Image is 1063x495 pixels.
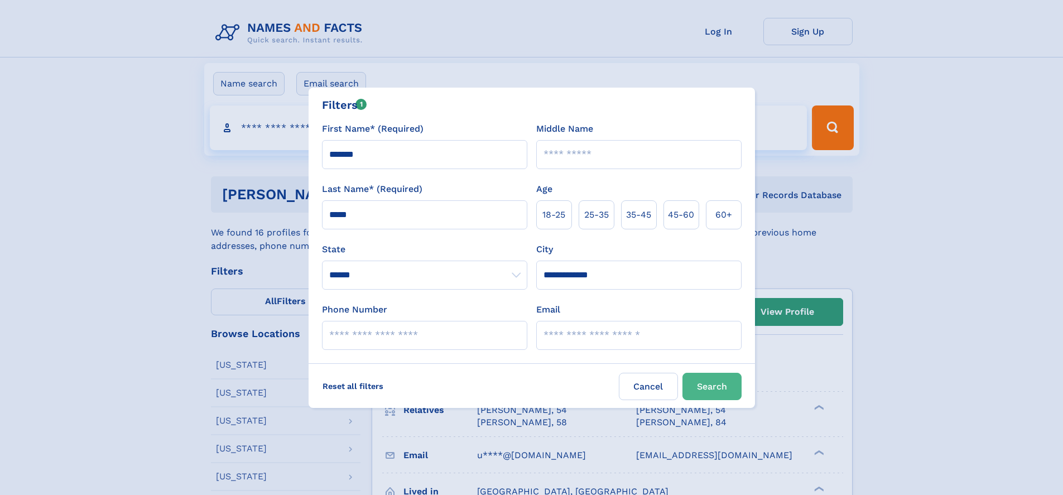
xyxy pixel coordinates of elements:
span: 45‑60 [668,208,694,222]
label: State [322,243,527,256]
span: 25‑35 [584,208,609,222]
label: Middle Name [536,122,593,136]
label: Last Name* (Required) [322,182,422,196]
label: First Name* (Required) [322,122,424,136]
label: Age [536,182,552,196]
span: 60+ [715,208,732,222]
button: Search [682,373,742,400]
label: Email [536,303,560,316]
div: Filters [322,97,367,113]
label: City [536,243,553,256]
span: 18‑25 [542,208,565,222]
span: 35‑45 [626,208,651,222]
label: Reset all filters [315,373,391,400]
label: Cancel [619,373,678,400]
label: Phone Number [322,303,387,316]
